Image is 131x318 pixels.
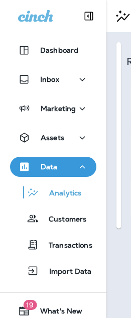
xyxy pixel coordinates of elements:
[39,241,92,251] p: Transactions
[10,182,96,203] button: Analytics
[41,134,64,142] p: Assets
[10,260,96,281] button: Import Data
[39,267,92,277] p: Import Data
[10,208,96,229] button: Customers
[75,6,103,26] button: Collapse Sidebar
[10,69,96,89] button: Inbox
[41,163,58,171] p: Data
[40,75,59,83] p: Inbox
[39,189,81,198] p: Analytics
[10,40,96,60] button: Dashboard
[10,157,96,177] button: Data
[40,46,78,54] p: Dashboard
[10,234,96,255] button: Transactions
[23,300,37,310] span: 19
[10,98,96,119] button: Marketing
[41,104,76,113] p: Marketing
[39,215,86,225] p: Customers
[10,128,96,148] button: Assets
